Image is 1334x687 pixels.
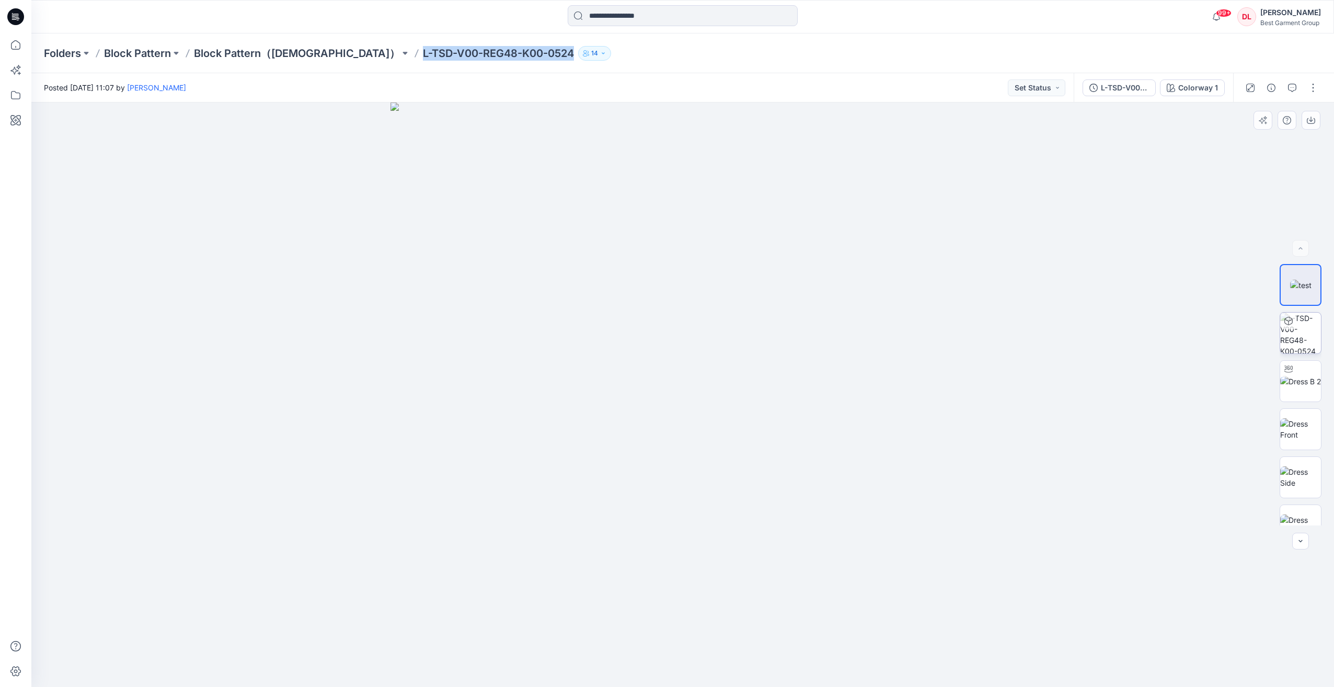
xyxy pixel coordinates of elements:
[1083,79,1156,96] button: L-TSD-V00-REG48-K00-0524
[1237,7,1256,26] div: DL
[1260,6,1321,19] div: [PERSON_NAME]
[194,46,400,61] a: Block Pattern（[DEMOGRAPHIC_DATA]）
[591,48,598,59] p: 14
[1160,79,1225,96] button: Colorway 1
[1101,82,1149,94] div: L-TSD-V00-REG48-K00-0524
[44,46,81,61] a: Folders
[578,46,611,61] button: 14
[104,46,171,61] a: Block Pattern
[1290,280,1312,291] img: test
[127,83,186,92] a: [PERSON_NAME]
[1263,79,1280,96] button: Details
[1280,418,1321,440] img: Dress Front
[1260,19,1321,27] div: Best Garment Group
[423,46,574,61] p: L-TSD-V00-REG48-K00-0524
[1280,514,1321,536] img: Dress Back
[1280,466,1321,488] img: Dress Side
[1178,82,1218,94] div: Colorway 1
[1216,9,1232,17] span: 99+
[44,82,186,93] span: Posted [DATE] 11:07 by
[390,102,975,687] img: eyJhbGciOiJIUzI1NiIsImtpZCI6IjAiLCJzbHQiOiJzZXMiLCJ0eXAiOiJKV1QifQ.eyJkYXRhIjp7InR5cGUiOiJzdG9yYW...
[1280,313,1321,353] img: L-TSD-V00-REG48-K00-0524 Colorway 1
[1280,376,1321,387] img: Dress B 2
